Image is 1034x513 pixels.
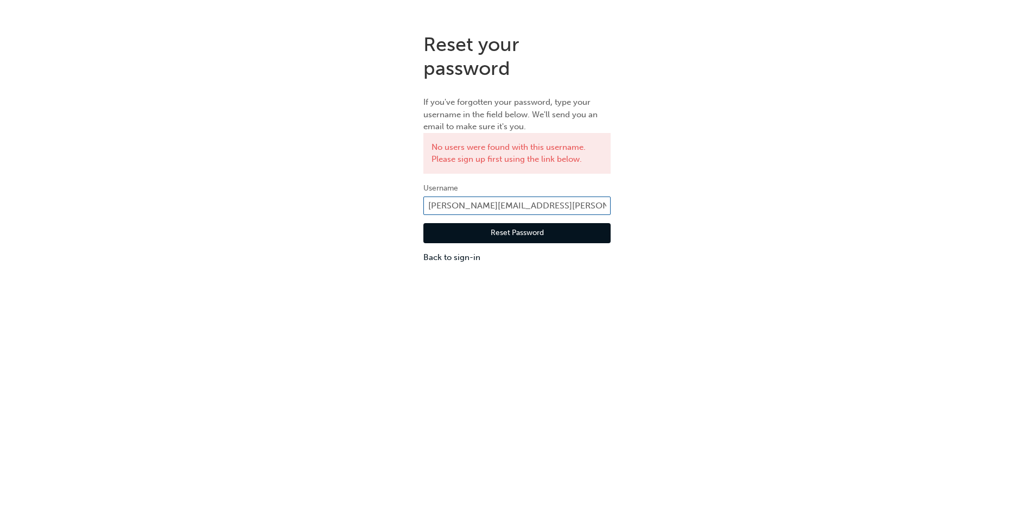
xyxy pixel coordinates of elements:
[423,223,611,244] button: Reset Password
[423,96,611,133] p: If you've forgotten your password, type your username in the field below. We'll send you an email...
[423,33,611,80] h1: Reset your password
[423,197,611,215] input: Username
[423,133,611,174] div: No users were found with this username. Please sign up first using the link below.
[423,182,611,195] label: Username
[423,251,611,264] a: Back to sign-in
